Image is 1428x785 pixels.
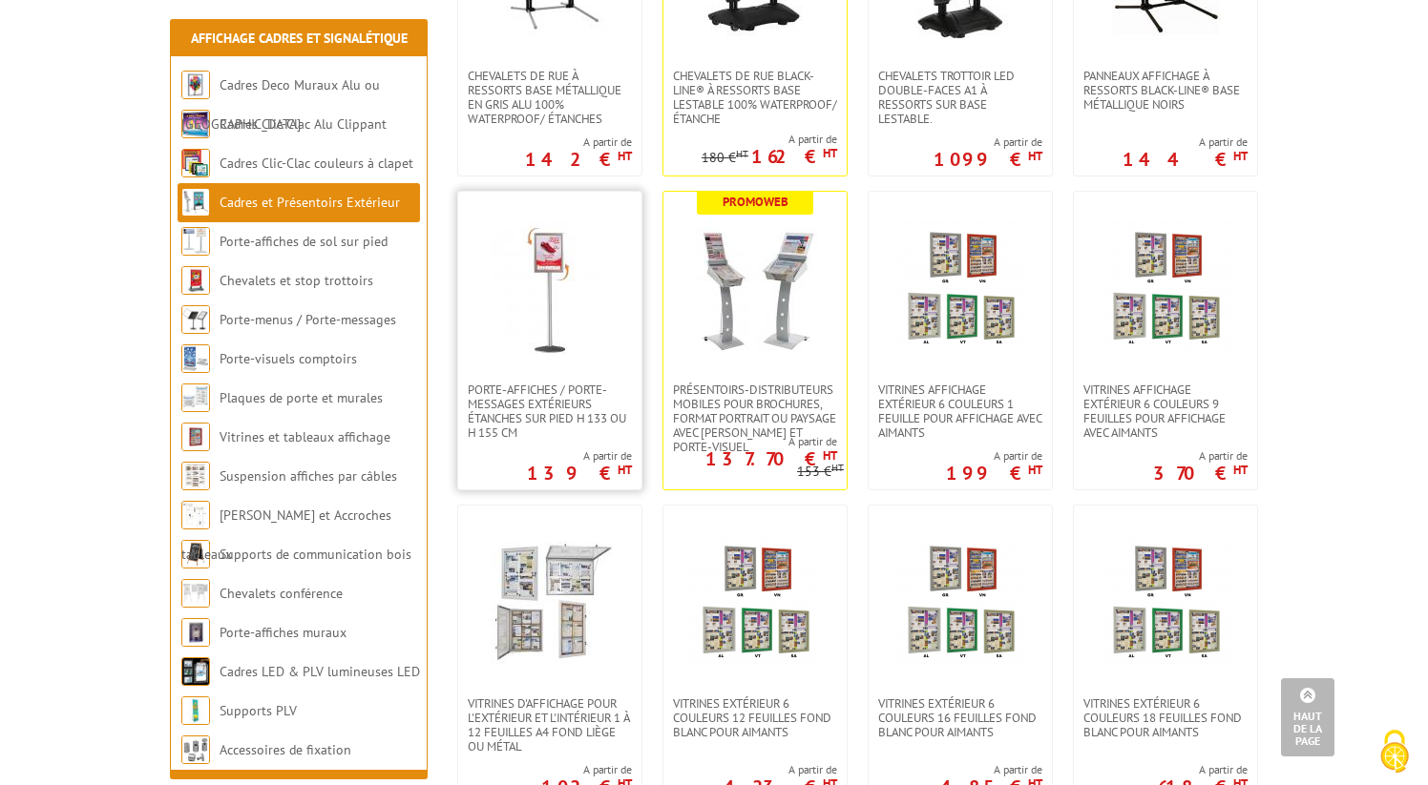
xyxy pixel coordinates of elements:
span: A partir de [934,134,1042,150]
img: Cadres Deco Muraux Alu ou Bois [181,71,210,99]
span: Chevalets de rue Black-Line® à ressorts base lestable 100% WATERPROOF/ Étanche [673,69,837,126]
span: Vitrines affichage extérieur 6 couleurs 1 feuille pour affichage avec aimants [878,382,1042,440]
a: Porte-menus / Porte-messages [220,311,396,328]
img: Vitrines extérieur 6 couleurs 18 feuilles fond blanc pour aimants [1099,534,1232,668]
span: A partir de [525,134,632,150]
a: Chevalets de rue à ressorts base métallique en Gris Alu 100% WATERPROOF/ Étanches [458,69,641,126]
button: Cookies (fenêtre modale) [1361,720,1428,785]
a: Chevalets conférence [220,585,343,602]
img: Vitrines d'affichage pour l'extérieur et l'intérieur 1 à 12 feuilles A4 fond liège ou métal [483,534,617,668]
span: A partir de [1153,448,1248,464]
img: Vitrines affichage extérieur 6 couleurs 9 feuilles pour affichage avec aimants [1099,220,1232,354]
p: 199 € [946,467,1042,479]
a: Vitrines et tableaux affichage [220,428,390,445]
a: Vitrines extérieur 6 couleurs 16 feuilles fond blanc pour aimants [869,696,1052,739]
a: Porte-affiches muraux [220,624,346,641]
span: A partir de [541,762,632,777]
a: Haut de la page [1281,678,1334,756]
a: Présentoirs-distributeurs mobiles pour brochures, format portrait ou paysage avec [PERSON_NAME] e... [663,382,847,454]
a: Plaques de porte et murales [220,389,383,406]
p: 139 € [527,467,632,479]
a: Vitrines affichage extérieur 6 couleurs 9 feuilles pour affichage avec aimants [1074,382,1257,440]
span: Vitrines extérieur 6 couleurs 12 feuilles fond blanc pour aimants [673,696,837,739]
sup: HT [1233,462,1248,478]
a: Supports PLV [220,702,297,719]
a: Cadres Deco Muraux Alu ou [GEOGRAPHIC_DATA] [181,76,380,133]
a: Cadres Clic-Clac Alu Clippant [220,115,387,133]
sup: HT [736,147,748,160]
p: 142 € [525,154,632,165]
img: Accessoires de fixation [181,735,210,764]
img: Supports PLV [181,696,210,725]
a: Affichage Cadres et Signalétique [191,30,408,47]
sup: HT [1028,462,1042,478]
span: Présentoirs-distributeurs mobiles pour brochures, format portrait ou paysage avec [PERSON_NAME] e... [673,382,837,454]
span: A partir de [527,448,632,464]
a: Supports de communication bois [220,546,411,563]
span: Porte-affiches / Porte-messages extérieurs étanches sur pied h 133 ou h 155 cm [468,382,632,440]
a: Vitrines extérieur 6 couleurs 18 feuilles fond blanc pour aimants [1074,696,1257,739]
img: Plaques de porte et murales [181,383,210,412]
sup: HT [1028,148,1042,164]
a: Suspension affiches par câbles [220,467,397,485]
span: A partir de [663,434,837,449]
img: Présentoirs-distributeurs mobiles pour brochures, format portrait ou paysage avec capot et porte-... [688,220,822,354]
span: Chevalets de rue à ressorts base métallique en Gris Alu 100% WATERPROOF/ Étanches [468,69,632,126]
img: Vitrines et tableaux affichage [181,423,210,451]
span: Vitrines d'affichage pour l'extérieur et l'intérieur 1 à 12 feuilles A4 fond liège ou métal [468,696,632,754]
span: A partir de [1158,762,1248,777]
a: Accessoires de fixation [220,741,351,758]
p: 180 € [702,151,748,165]
img: Chevalets et stop trottoirs [181,266,210,295]
img: Porte-affiches / Porte-messages extérieurs étanches sur pied h 133 ou h 155 cm [483,220,617,354]
span: A partir de [724,762,837,777]
a: Cadres et Présentoirs Extérieur [220,194,400,211]
p: 1099 € [934,154,1042,165]
a: Porte-visuels comptoirs [220,350,357,367]
span: Panneaux affichage à ressorts Black-Line® base métallique Noirs [1083,69,1248,112]
span: Vitrines extérieur 6 couleurs 16 feuilles fond blanc pour aimants [878,696,1042,739]
img: Porte-visuels comptoirs [181,344,210,373]
img: Porte-affiches de sol sur pied [181,227,210,256]
a: Cadres LED & PLV lumineuses LED [220,663,420,680]
a: Chevalets et stop trottoirs [220,272,373,289]
sup: HT [1233,148,1248,164]
a: [PERSON_NAME] et Accroches tableaux [181,506,391,563]
a: Cadres Clic-Clac couleurs à clapet [220,155,413,172]
a: Panneaux affichage à ressorts Black-Line® base métallique Noirs [1074,69,1257,112]
img: Suspension affiches par câbles [181,462,210,490]
img: Cadres et Présentoirs Extérieur [181,188,210,217]
p: 137.70 € [705,453,837,465]
span: Vitrines affichage extérieur 6 couleurs 9 feuilles pour affichage avec aimants [1083,382,1248,440]
sup: HT [618,462,632,478]
img: Cadres Clic-Clac couleurs à clapet [181,149,210,177]
sup: HT [831,461,844,474]
img: Porte-affiches muraux [181,618,210,647]
span: A partir de [1123,134,1248,150]
sup: HT [823,145,837,161]
img: Vitrines extérieur 6 couleurs 12 feuilles fond blanc pour aimants [688,534,822,668]
p: 370 € [1153,467,1248,479]
span: Vitrines extérieur 6 couleurs 18 feuilles fond blanc pour aimants [1083,696,1248,739]
span: Chevalets Trottoir LED double-faces A1 à ressorts sur base lestable. [878,69,1042,126]
sup: HT [618,148,632,164]
span: A partir de [946,448,1042,464]
p: 144 € [1123,154,1248,165]
p: 162 € [751,151,837,162]
p: 153 € [797,465,844,479]
span: A partir de [940,762,1042,777]
a: Chevalets de rue Black-Line® à ressorts base lestable 100% WATERPROOF/ Étanche [663,69,847,126]
a: Vitrines d'affichage pour l'extérieur et l'intérieur 1 à 12 feuilles A4 fond liège ou métal [458,696,641,754]
a: Porte-affiches / Porte-messages extérieurs étanches sur pied h 133 ou h 155 cm [458,382,641,440]
b: Promoweb [723,194,788,210]
img: Cimaises et Accroches tableaux [181,501,210,529]
img: Vitrines extérieur 6 couleurs 16 feuilles fond blanc pour aimants [893,534,1027,668]
span: A partir de [702,132,837,147]
img: Cookies (fenêtre modale) [1371,728,1418,775]
a: Vitrines extérieur 6 couleurs 12 feuilles fond blanc pour aimants [663,696,847,739]
img: Porte-menus / Porte-messages [181,305,210,334]
a: Vitrines affichage extérieur 6 couleurs 1 feuille pour affichage avec aimants [869,382,1052,440]
img: Chevalets conférence [181,579,210,608]
img: Vitrines affichage extérieur 6 couleurs 1 feuille pour affichage avec aimants [893,220,1027,354]
a: Chevalets Trottoir LED double-faces A1 à ressorts sur base lestable. [869,69,1052,126]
